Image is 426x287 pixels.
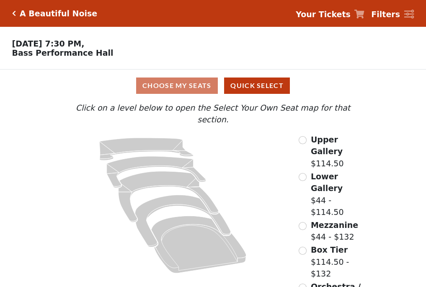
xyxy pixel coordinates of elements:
label: $44 - $114.50 [311,171,367,218]
span: Box Tier [311,245,348,254]
span: Upper Gallery [311,135,343,156]
a: Click here to go back to filters [12,10,16,16]
span: Mezzanine [311,220,358,230]
button: Quick Select [224,78,290,94]
h5: A Beautiful Noise [20,9,97,18]
strong: Filters [371,10,400,19]
label: $114.50 [311,134,367,170]
path: Lower Gallery - Seats Available: 40 [107,156,206,188]
p: Click on a level below to open the Select Your Own Seat map for that section. [59,102,367,126]
label: $44 - $132 [311,219,358,243]
span: Lower Gallery [311,172,343,193]
path: Upper Gallery - Seats Available: 273 [100,138,194,160]
strong: Your Tickets [296,10,351,19]
path: Orchestra / Parterre Circle - Seats Available: 14 [152,216,247,273]
a: Filters [371,8,414,21]
label: $114.50 - $132 [311,244,367,280]
a: Your Tickets [296,8,364,21]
